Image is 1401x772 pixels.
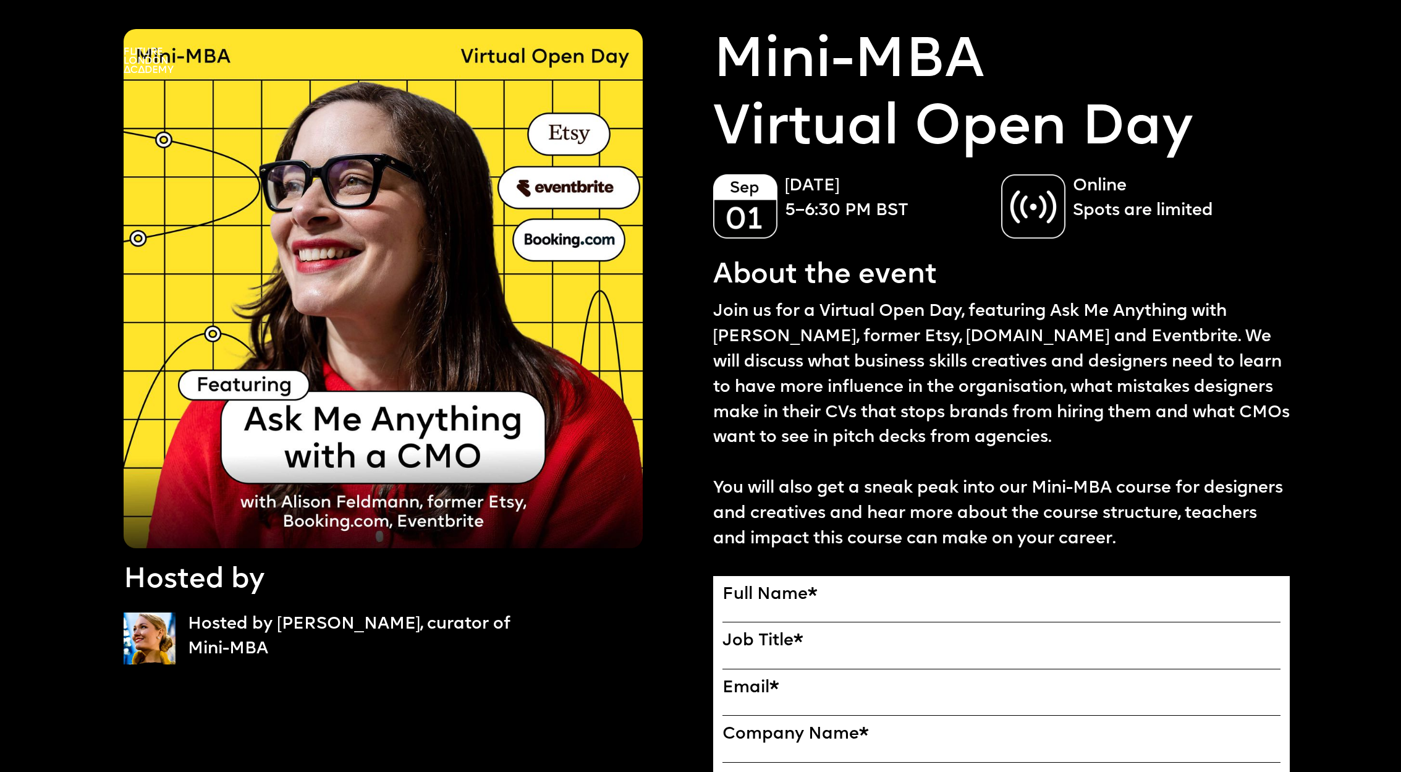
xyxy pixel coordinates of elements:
a: Mini-MBAVirtual Open Day [713,29,1193,164]
p: About the event [713,256,937,295]
label: Job Title [722,632,1281,652]
p: Hosted by [PERSON_NAME], curator of Mini-MBA [188,613,547,663]
label: Email [722,679,1281,699]
label: Company Name [722,725,1281,745]
label: Full Name [722,585,1281,606]
p: Join us for a Virtual Open Day, featuring Ask Me Anything with [PERSON_NAME], former Etsy, [DOMAI... [713,300,1290,552]
p: [DATE] 5–6:30 PM BST [785,174,989,225]
p: Online Spots are limited [1073,174,1277,225]
img: A logo saying in 3 lines: Future London Academy [124,48,174,73]
p: Hosted by [124,561,265,600]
